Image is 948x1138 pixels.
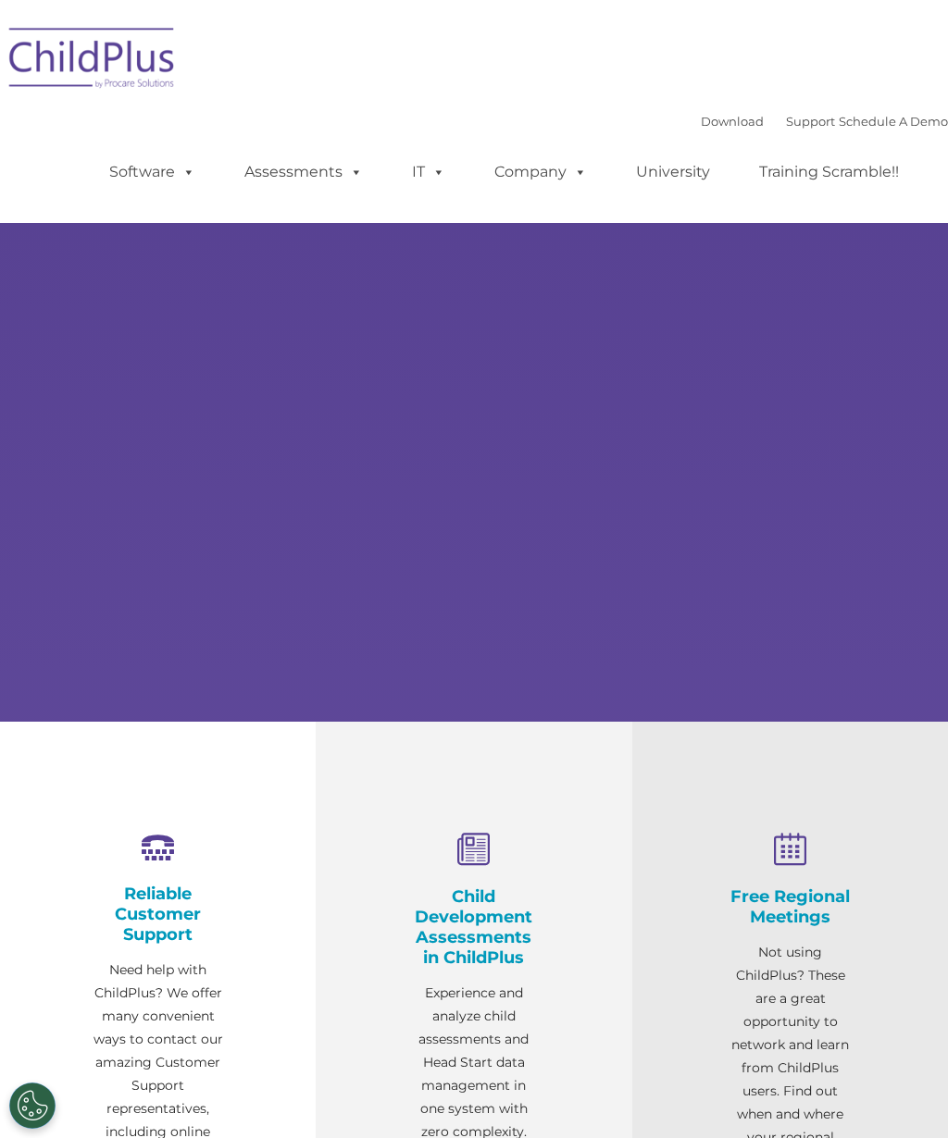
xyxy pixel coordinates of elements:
a: Schedule A Demo [839,114,948,129]
a: Software [91,154,214,191]
a: IT [393,154,464,191]
h4: Reliable Customer Support [93,884,223,945]
a: Download [701,114,764,129]
button: Cookies Settings [9,1082,56,1129]
h4: Child Development Assessments in ChildPlus [408,886,539,968]
a: Assessments [226,154,381,191]
a: Support [786,114,835,129]
h4: Free Regional Meetings [725,886,855,927]
font: | [701,114,948,129]
a: University [617,154,729,191]
a: Company [476,154,605,191]
a: Training Scramble!! [741,154,917,191]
